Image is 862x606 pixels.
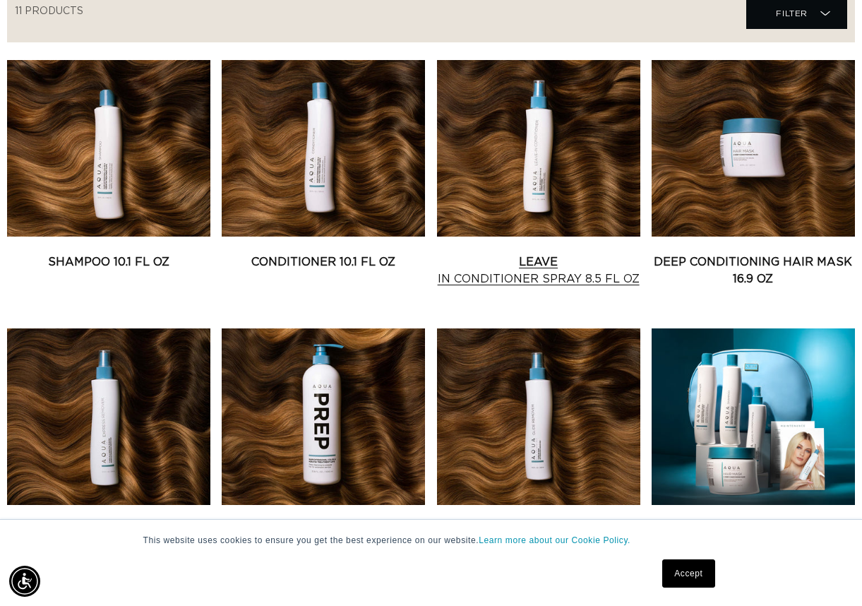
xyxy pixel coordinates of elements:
span: 11 products [15,6,83,16]
a: Leave In Conditioner Spray 8.5 fl oz [437,254,640,287]
a: Deep Conditioning Hair Mask 16.9 oz [652,254,855,287]
a: Shampoo 10.1 fl oz [7,254,210,271]
p: This website uses cookies to ensure you get the best experience on our website. [143,534,719,547]
a: Conditioner 10.1 fl oz [222,254,425,271]
div: Accessibility Menu [9,566,40,597]
iframe: Chat Widget [791,538,862,606]
a: Learn more about our Cookie Policy. [479,535,630,545]
a: Accept [662,559,714,588]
